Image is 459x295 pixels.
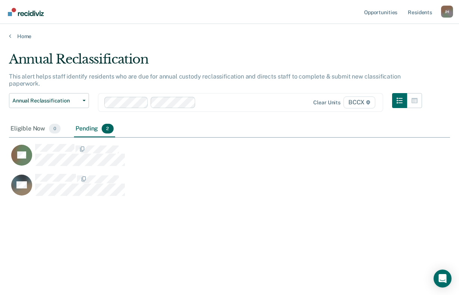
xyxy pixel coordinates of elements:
[9,121,62,137] div: Eligible Now0
[9,144,395,173] div: CaseloadOpportunityCell-00098487
[9,52,422,73] div: Annual Reclassification
[74,121,115,137] div: Pending2
[9,73,400,87] p: This alert helps staff identify residents who are due for annual custody reclassification and dir...
[313,99,341,106] div: Clear units
[344,96,375,108] span: BCCX
[8,8,44,16] img: Recidiviz
[441,6,453,18] div: J H
[9,173,395,203] div: CaseloadOpportunityCell-00150754
[9,33,450,40] a: Home
[434,270,452,288] div: Open Intercom Messenger
[12,98,80,104] span: Annual Reclassification
[9,93,89,108] button: Annual Reclassification
[102,124,113,133] span: 2
[441,6,453,18] button: Profile dropdown button
[49,124,61,133] span: 0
